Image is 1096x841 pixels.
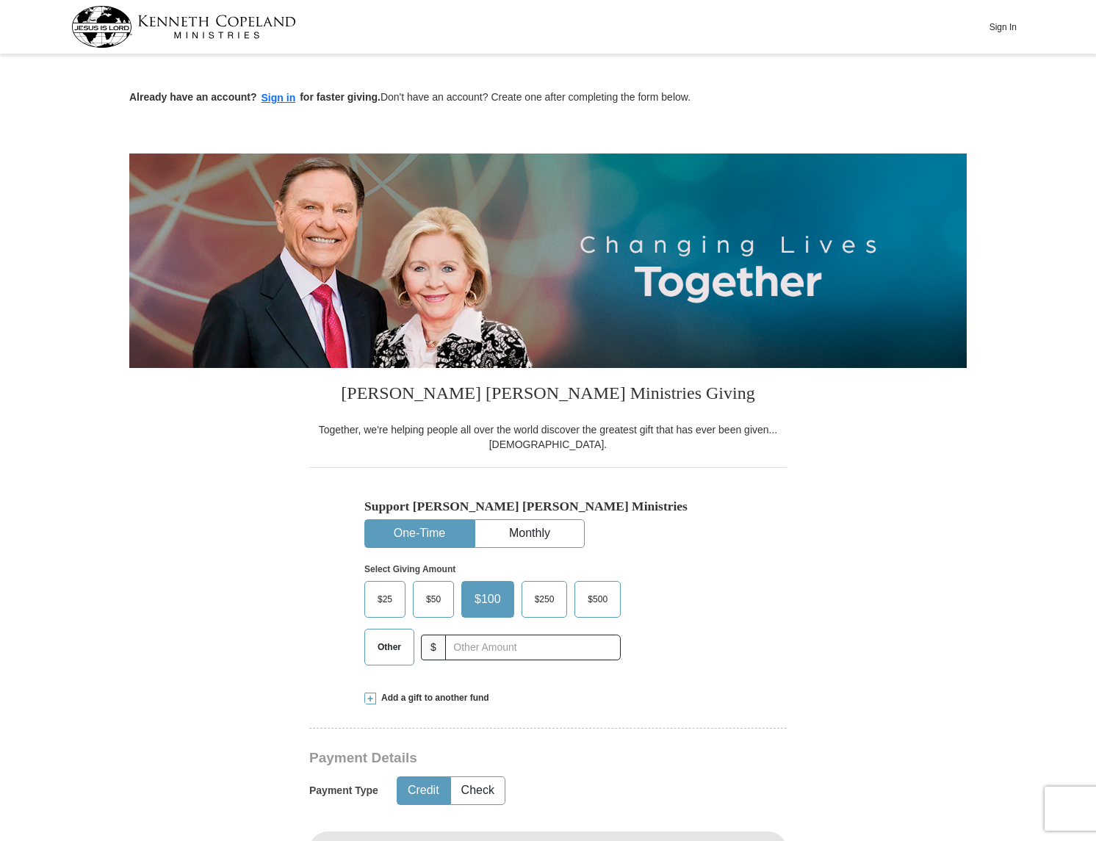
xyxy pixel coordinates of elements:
span: $500 [580,588,615,610]
strong: Already have an account? for faster giving. [129,91,381,103]
span: $ [421,635,446,660]
button: One-Time [365,520,474,547]
button: Credit [397,777,450,804]
h5: Support [PERSON_NAME] [PERSON_NAME] Ministries [364,499,732,514]
h5: Payment Type [309,784,378,797]
img: kcm-header-logo.svg [71,6,296,48]
button: Monthly [475,520,584,547]
span: $250 [527,588,562,610]
h3: Payment Details [309,750,684,767]
span: Other [370,636,408,658]
span: Add a gift to another fund [376,692,489,704]
span: $50 [419,588,448,610]
button: Sign In [981,15,1025,38]
span: $100 [467,588,508,610]
p: Don't have an account? Create one after completing the form below. [129,90,967,107]
strong: Select Giving Amount [364,564,455,574]
h3: [PERSON_NAME] [PERSON_NAME] Ministries Giving [309,368,787,422]
span: $25 [370,588,400,610]
button: Sign in [257,90,300,107]
input: Other Amount [445,635,621,660]
button: Check [451,777,505,804]
div: Together, we're helping people all over the world discover the greatest gift that has ever been g... [309,422,787,452]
